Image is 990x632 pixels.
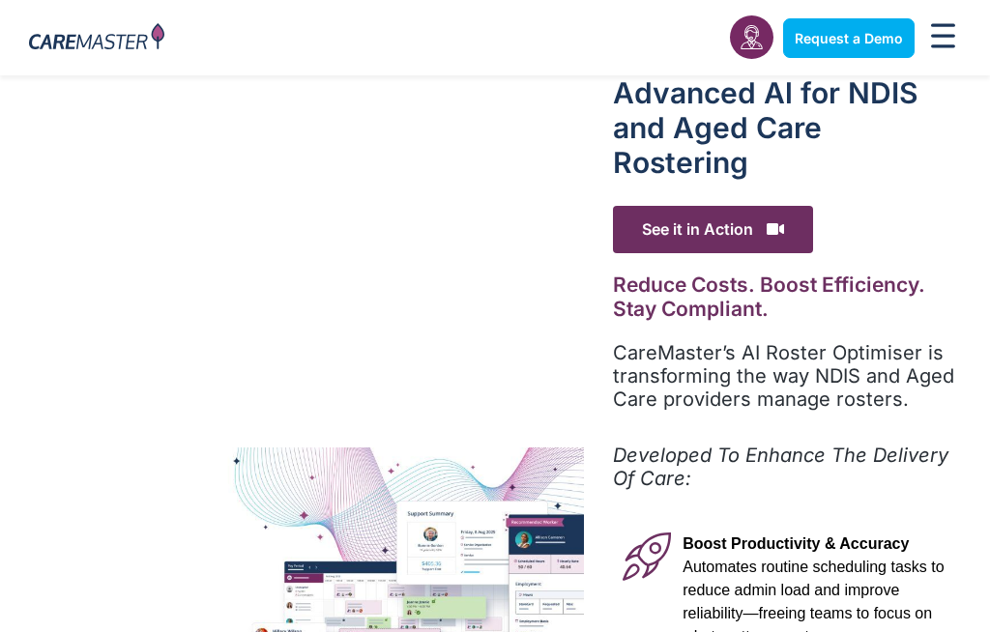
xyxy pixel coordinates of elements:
[29,23,164,53] img: CareMaster Logo
[924,17,961,59] div: Menu Toggle
[613,273,961,321] h2: Reduce Costs. Boost Efficiency. Stay Compliant.
[613,444,948,490] em: Developed To Enhance The Delivery Of Care:
[613,75,961,180] h1: Advanced Al for NDIS and Aged Care Rostering
[783,18,915,58] a: Request a Demo
[613,206,813,253] span: See it in Action
[795,30,903,46] span: Request a Demo
[613,341,961,411] p: CareMaster’s AI Roster Optimiser is transforming the way NDIS and Aged Care providers manage rost...
[683,535,909,552] span: Boost Productivity & Accuracy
